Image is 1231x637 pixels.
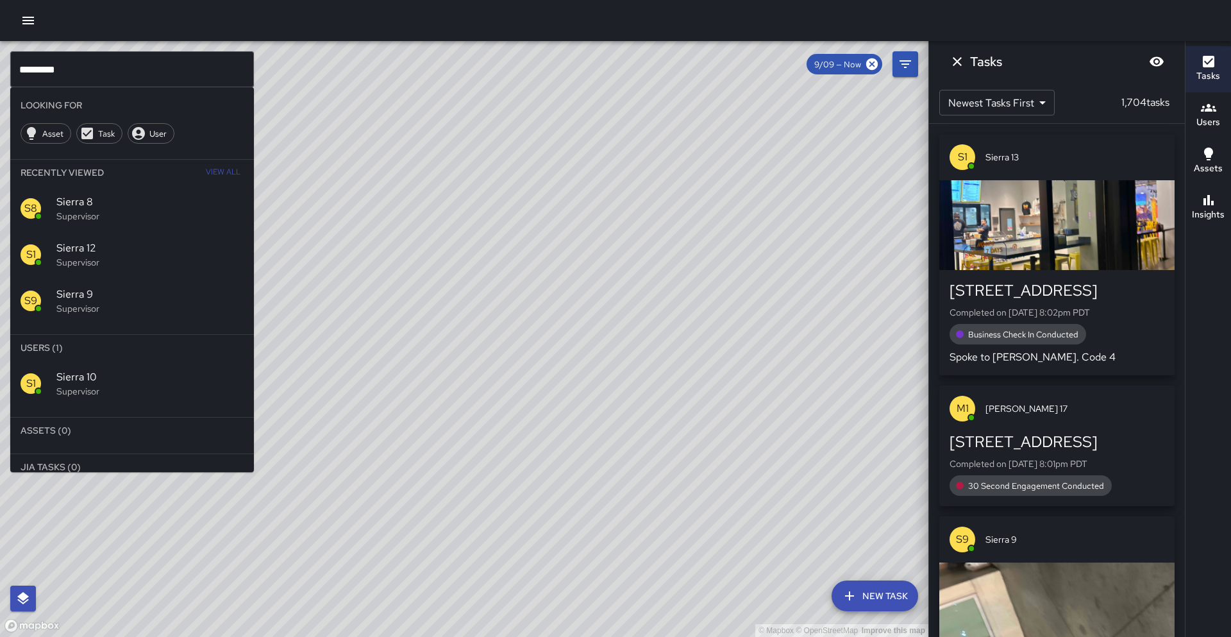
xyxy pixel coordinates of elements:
h6: Tasks [970,51,1002,72]
h6: Assets [1194,162,1223,176]
span: Sierra 9 [56,287,244,302]
li: Users (1) [10,335,254,361]
div: 9/09 — Now [807,54,882,74]
p: S9 [956,532,969,547]
button: Insights [1185,185,1231,231]
div: Task [76,123,122,144]
button: Blur [1144,49,1169,74]
div: User [128,123,174,144]
li: Assets (0) [10,418,254,443]
p: Supervisor [56,302,244,315]
span: Sierra 13 [985,151,1164,164]
div: Newest Tasks First [939,90,1055,115]
li: Jia Tasks (0) [10,454,254,480]
button: Assets [1185,139,1231,185]
div: S1Sierra 10Supervisor [10,361,254,407]
button: View All [203,160,244,185]
h6: Users [1196,115,1220,130]
h6: Tasks [1196,69,1220,83]
button: New Task [832,581,918,611]
h6: Insights [1192,208,1225,222]
button: M1[PERSON_NAME] 17[STREET_ADDRESS]Completed on [DATE] 8:01pm PDT30 Second Engagement Conducted [939,386,1175,506]
div: Asset [21,123,71,144]
span: Sierra 8 [56,194,244,210]
p: Completed on [DATE] 8:02pm PDT [950,306,1164,319]
p: S1 [958,149,967,165]
span: Sierra 10 [56,369,244,385]
span: Asset [35,128,71,139]
p: Supervisor [56,385,244,398]
div: S9Sierra 9Supervisor [10,278,254,324]
button: S1Sierra 13[STREET_ADDRESS]Completed on [DATE] 8:02pm PDTBusiness Check In ConductedSpoke to [PER... [939,134,1175,375]
p: Completed on [DATE] 8:01pm PDT [950,457,1164,470]
p: M1 [957,401,969,416]
div: [STREET_ADDRESS] [950,432,1164,452]
div: S8Sierra 8Supervisor [10,185,254,232]
p: Spoke to [PERSON_NAME]. Code 4 [950,350,1164,365]
span: [PERSON_NAME] 17 [985,402,1164,415]
p: 1,704 tasks [1116,95,1175,110]
button: Users [1185,92,1231,139]
p: S9 [24,293,37,309]
p: S1 [26,247,36,262]
div: S1Sierra 12Supervisor [10,232,254,278]
p: Supervisor [56,210,244,223]
span: 9/09 — Now [807,59,869,70]
button: Filters [892,51,918,77]
p: Supervisor [56,256,244,269]
span: Sierra 12 [56,241,244,256]
span: Sierra 9 [985,533,1164,546]
li: Recently Viewed [10,160,254,185]
span: View All [206,162,240,183]
span: Business Check In Conducted [960,329,1086,340]
li: Looking For [10,92,254,118]
span: User [142,128,174,139]
span: Task [91,128,122,139]
div: [STREET_ADDRESS] [950,280,1164,301]
p: S8 [24,201,37,216]
p: S1 [26,376,36,391]
button: Dismiss [944,49,970,74]
button: Tasks [1185,46,1231,92]
span: 30 Second Engagement Conducted [960,480,1112,491]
